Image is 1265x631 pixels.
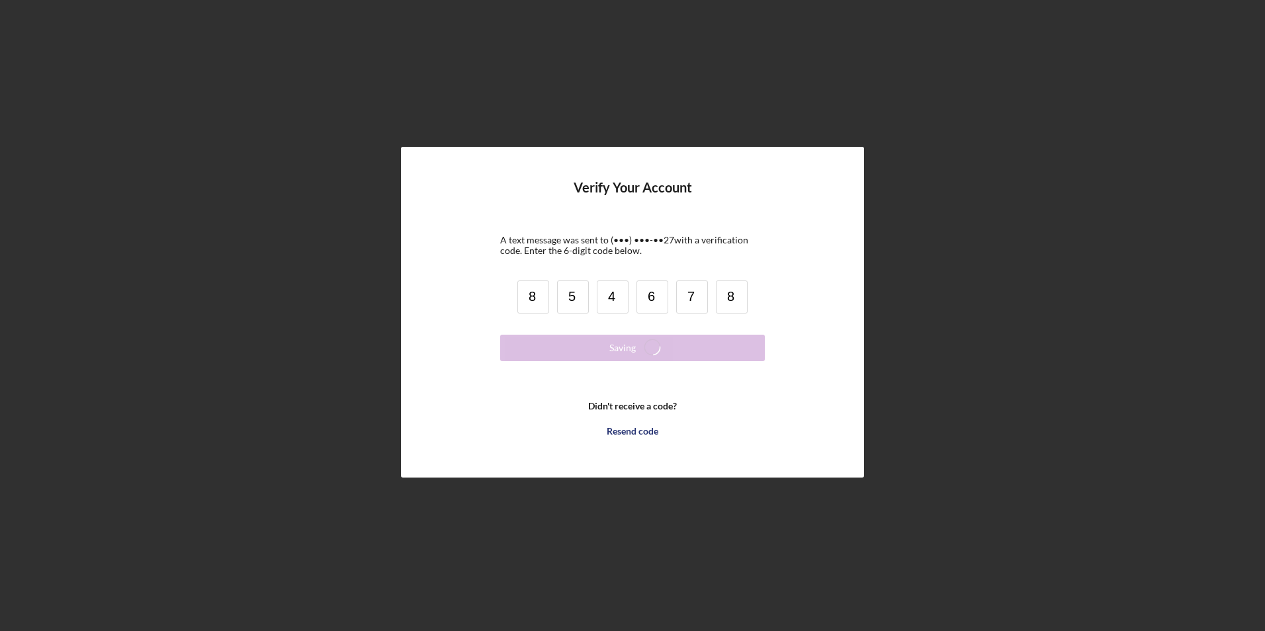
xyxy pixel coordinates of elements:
[609,335,636,361] div: Saving
[500,418,765,444] button: Resend code
[588,401,677,411] b: Didn't receive a code?
[500,335,765,361] button: Saving
[607,418,658,444] div: Resend code
[574,180,692,215] h4: Verify Your Account
[500,235,765,256] div: A text message was sent to (•••) •••-•• 27 with a verification code. Enter the 6-digit code below.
